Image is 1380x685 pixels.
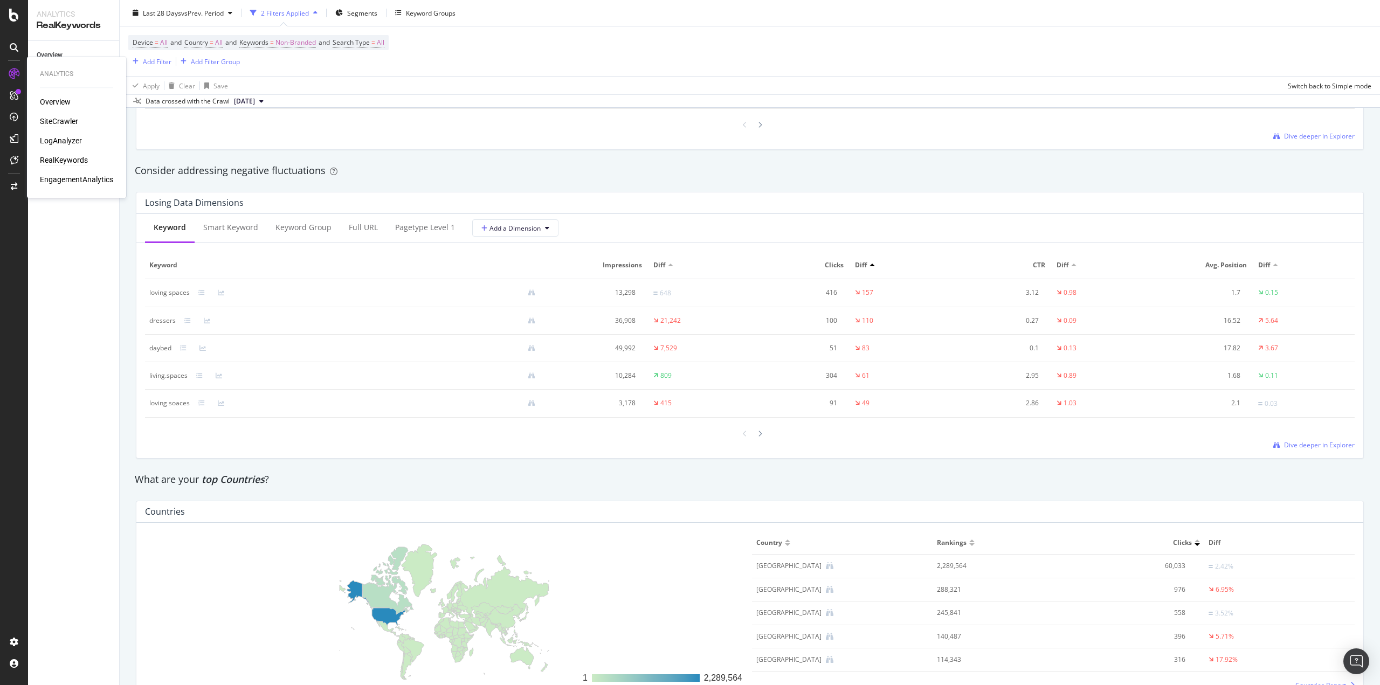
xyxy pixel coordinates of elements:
div: 415 [660,398,672,408]
img: Equal [1209,612,1213,615]
button: Last 28 DaysvsPrev. Period [128,4,237,22]
span: Country [184,38,208,47]
div: 245,841 [937,608,1038,618]
div: 5.71% [1216,632,1234,641]
div: 91 [754,398,837,408]
div: India [756,632,822,641]
span: Device [133,38,153,47]
div: 2.42% [1215,562,1233,571]
div: 16.52 [1157,316,1240,326]
a: LogAnalyzer [40,135,82,146]
a: Overview [37,50,112,61]
span: Rankings [937,538,967,548]
div: 0.1 [956,343,1039,353]
span: Avg. Position [1157,260,1247,270]
a: Dive deeper in Explorer [1273,440,1355,449]
span: Diff [1057,260,1068,270]
span: Dive deeper in Explorer [1284,440,1355,449]
div: Overview [37,50,63,61]
div: 100 [754,316,837,326]
div: RealKeywords [37,19,111,32]
div: 51 [754,343,837,353]
div: dressers [149,316,176,326]
span: Diff [1209,538,1348,548]
div: 2,289,564 [937,561,1038,571]
div: 3.67 [1265,343,1278,353]
button: Keyword Groups [391,4,460,22]
div: Full URL [349,222,378,233]
div: 2 Filters Applied [261,8,309,17]
div: 114,343 [937,655,1038,665]
span: Keywords [239,38,268,47]
span: Country [756,538,782,548]
div: 21,242 [660,316,681,326]
button: Add Filter [128,55,171,68]
a: Dive deeper in Explorer [1273,132,1355,141]
div: Add Filter [143,57,171,66]
div: 49,992 [553,343,636,353]
div: 157 [862,288,873,297]
span: and [225,38,237,47]
div: RealKeywords [40,155,88,165]
div: 36,908 [553,316,636,326]
span: = [210,38,213,47]
span: Diff [1258,260,1270,270]
img: Equal [1258,402,1262,405]
span: Clicks [754,260,844,270]
div: 6.95% [1216,585,1234,594]
div: Countries [145,506,185,517]
div: Analytics [40,70,113,79]
div: 1.7 [1157,288,1240,297]
div: 17.92% [1216,655,1238,665]
div: Smart Keyword [203,222,258,233]
span: = [371,38,375,47]
div: living.spaces [149,371,188,380]
div: Keyword Group [275,222,332,233]
div: 49 [862,398,870,408]
div: United Kingdom [756,608,822,618]
div: 0.98 [1064,288,1077,297]
button: Apply [128,77,160,94]
div: 558 [1058,608,1185,618]
div: 17.82 [1157,343,1240,353]
div: Data crossed with the Crawl [146,96,230,106]
div: SiteCrawler [40,116,78,127]
div: daybed [149,343,171,353]
div: Keyword [154,222,186,233]
div: 3.12 [956,288,1039,297]
div: 0.89 [1064,371,1077,380]
div: 110 [862,316,873,326]
div: 3.52% [1215,608,1233,618]
span: Diff [855,260,867,270]
div: 61 [862,371,870,380]
div: 10,284 [553,371,636,380]
div: Add Filter Group [191,57,240,66]
div: Consider addressing negative fluctuations [135,164,1365,178]
span: top Countries [202,473,265,486]
div: 13,298 [553,288,636,297]
div: Losing Data Dimensions [145,197,244,208]
span: = [155,38,158,47]
div: Canada [756,585,822,594]
span: Last 28 Days [143,8,181,17]
span: and [170,38,182,47]
div: 1.03 [1064,398,1077,408]
div: 416 [754,288,837,297]
div: 3,178 [553,398,636,408]
img: Equal [1209,565,1213,568]
span: Keyword [149,260,541,270]
span: Clicks [1173,538,1192,548]
div: 2,289,564 [704,672,742,684]
div: 5.64 [1265,316,1278,326]
span: Non-Branded [275,35,316,50]
div: 140,487 [937,632,1038,641]
div: Switch back to Simple mode [1288,81,1371,90]
div: Australia [756,655,822,665]
div: loving spaces [149,288,190,297]
button: [DATE] [230,95,268,108]
div: 2.1 [1157,398,1240,408]
div: 809 [660,371,672,380]
span: vs Prev. Period [181,8,224,17]
button: Switch back to Simple mode [1284,77,1371,94]
div: 2.86 [956,398,1039,408]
